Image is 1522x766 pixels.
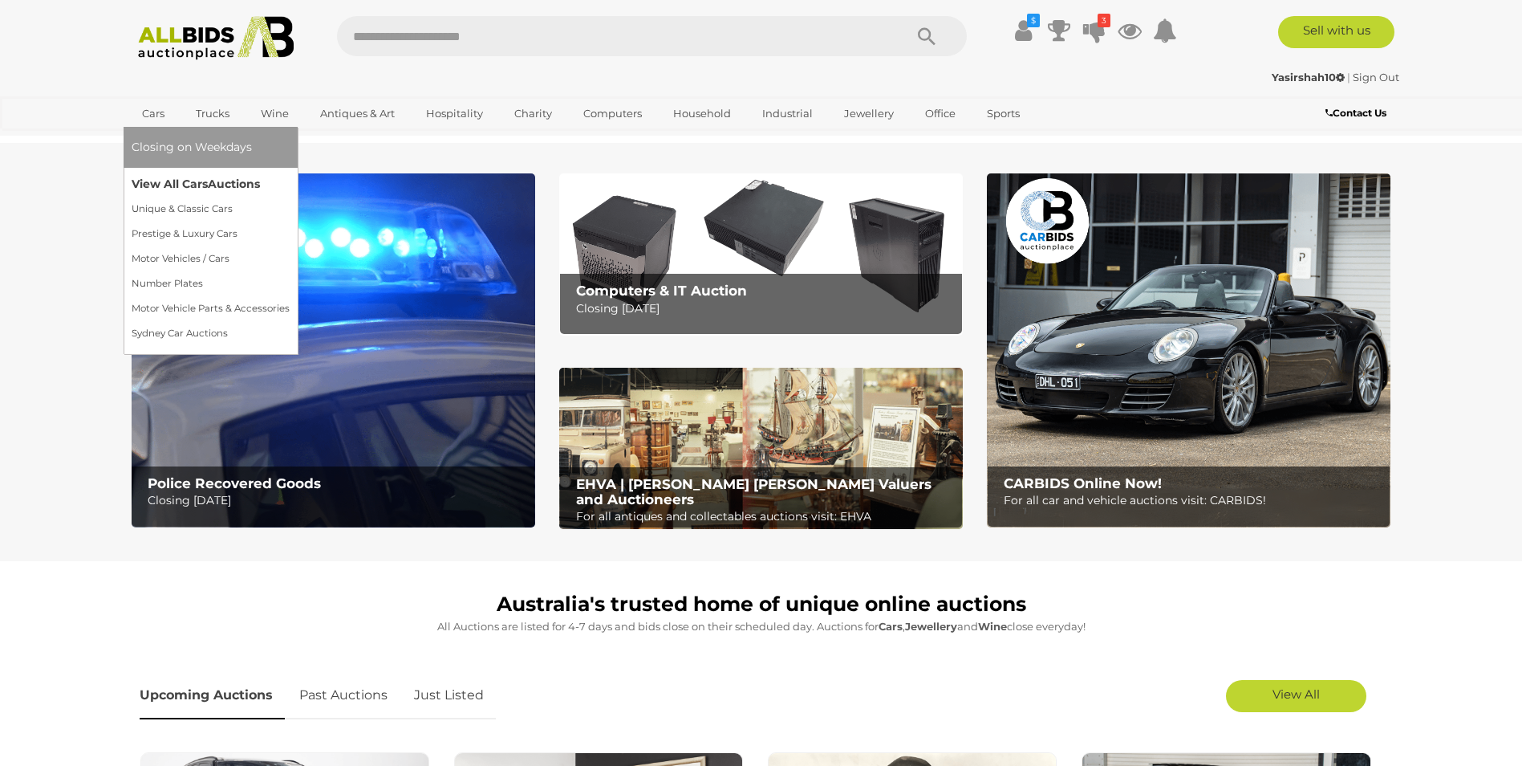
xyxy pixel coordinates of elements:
img: EHVA | Evans Hastings Valuers and Auctioneers [559,368,963,530]
a: Past Auctions [287,672,400,719]
img: Allbids.com.au [129,16,303,60]
strong: Cars [879,620,903,633]
b: Police Recovered Goods [148,475,321,491]
i: $ [1027,14,1040,27]
img: Computers & IT Auction [559,173,963,335]
a: Hospitality [416,100,493,127]
p: For all car and vehicle auctions visit: CARBIDS! [1004,491,1382,511]
a: Jewellery [834,100,904,127]
a: Computers [573,100,652,127]
a: Yasirshah10 [1272,71,1347,84]
a: Sports [976,100,1030,127]
p: For all antiques and collectables auctions visit: EHVA [576,507,954,527]
a: Sign Out [1353,71,1399,84]
img: Police Recovered Goods [132,173,535,528]
b: CARBIDS Online Now! [1004,475,1162,491]
p: Closing [DATE] [576,299,954,319]
b: EHVA | [PERSON_NAME] [PERSON_NAME] Valuers and Auctioneers [576,476,931,507]
a: $ [1012,16,1036,45]
strong: Wine [978,620,1007,633]
span: | [1347,71,1350,84]
strong: Yasirshah10 [1272,71,1345,84]
a: Office [915,100,966,127]
strong: Jewellery [905,620,957,633]
p: All Auctions are listed for 4-7 days and bids close on their scheduled day. Auctions for , and cl... [140,617,1383,636]
a: Sell with us [1278,16,1394,48]
a: Industrial [752,100,823,127]
p: Closing [DATE] [148,491,526,511]
b: Contact Us [1325,107,1386,119]
a: View All [1226,680,1366,712]
a: Computers & IT Auction Computers & IT Auction Closing [DATE] [559,173,963,335]
a: Upcoming Auctions [140,672,285,719]
h1: Australia's trusted home of unique online auctions [140,593,1383,616]
a: EHVA | Evans Hastings Valuers and Auctioneers EHVA | [PERSON_NAME] [PERSON_NAME] Valuers and Auct... [559,368,963,530]
a: 3 [1082,16,1106,45]
a: CARBIDS Online Now! CARBIDS Online Now! For all car and vehicle auctions visit: CARBIDS! [987,173,1390,528]
a: Antiques & Art [310,100,405,127]
span: View All [1272,687,1320,702]
a: Trucks [185,100,240,127]
img: CARBIDS Online Now! [987,173,1390,528]
a: Contact Us [1325,104,1390,122]
a: Police Recovered Goods Police Recovered Goods Closing [DATE] [132,173,535,528]
a: Just Listed [402,672,496,719]
a: Wine [250,100,299,127]
a: Household [663,100,741,127]
b: Computers & IT Auction [576,283,747,299]
i: 3 [1098,14,1110,27]
a: Cars [132,100,175,127]
button: Search [887,16,967,56]
a: Charity [504,100,562,127]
